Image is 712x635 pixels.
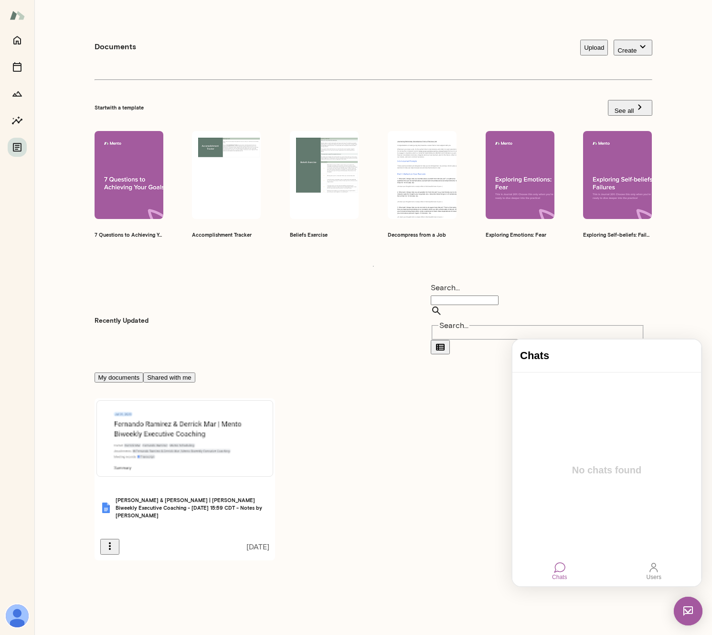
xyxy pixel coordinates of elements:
[95,372,144,383] button: My documents
[8,111,27,130] button: Insights
[8,84,27,103] button: Growth Plan
[192,231,261,239] h6: Accomplishment Tracker
[136,222,147,234] div: Users
[95,372,652,383] div: documents tabs
[583,231,652,239] h6: Exploring Self-beliefs: Failures
[8,57,27,77] button: Sessions
[42,222,53,234] div: Chats
[439,321,468,330] span: Search...
[95,41,136,52] h4: Documents
[40,234,54,241] div: Chats
[8,31,27,50] button: Home
[100,502,112,514] img: Fernando Ramirez & Derrick Mar | Mento Biweekly Executive Coaching - 2025/07/31 15:59 CDT - Notes...
[52,123,137,141] p: No chats found
[486,231,554,239] h6: Exploring Emotions: Fear
[8,10,181,22] h4: Chats
[246,541,269,553] span: [DATE]
[431,283,460,292] label: Search...
[95,316,149,326] h5: Recently Updated
[143,372,195,383] button: Shared with me
[10,6,25,24] img: Mento
[290,231,359,239] h6: Beliefs Exercise
[134,234,149,241] div: Users
[95,231,163,239] h6: 7 Questions to Achieving Your Goals
[116,496,270,519] h6: [PERSON_NAME] & [PERSON_NAME] | [PERSON_NAME] Biweekly Executive Coaching - [DATE] 15:59 CDT - No...
[6,604,29,627] img: Fernando Ramirez
[614,40,652,55] button: Create
[580,40,608,55] button: Upload
[388,231,457,239] h6: Decompress from a Job
[95,104,144,111] h6: Start with a template
[608,100,652,116] button: See all
[8,138,27,157] button: Documents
